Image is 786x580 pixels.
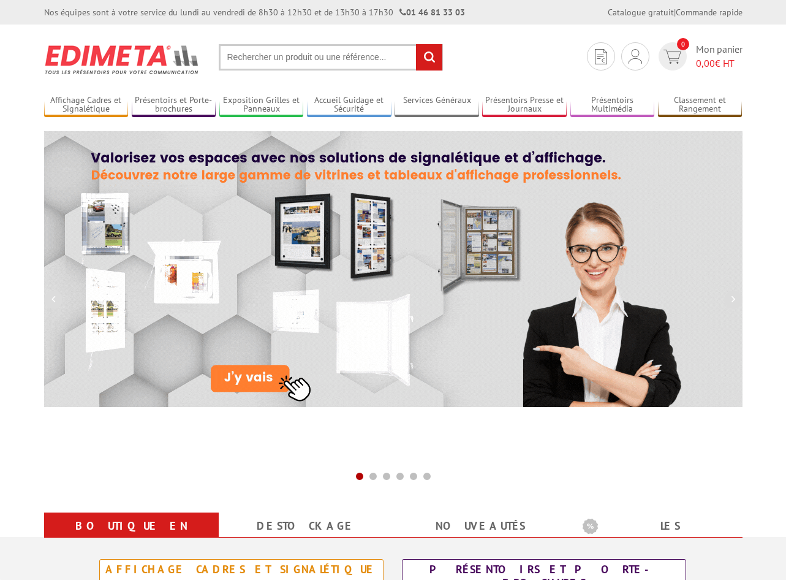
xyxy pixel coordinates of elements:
[395,95,479,115] a: Services Généraux
[44,37,200,82] img: Présentoir, panneau, stand - Edimeta - PLV, affichage, mobilier bureau, entreprise
[629,49,642,64] img: devis rapide
[608,6,743,18] div: |
[44,95,129,115] a: Affichage Cadres et Signalétique
[219,44,443,71] input: Rechercher un produit ou une référence...
[656,42,743,71] a: devis rapide 0 Mon panier 0,00€ HT
[219,95,304,115] a: Exposition Grilles et Panneaux
[696,56,743,71] span: € HT
[676,7,743,18] a: Commande rapide
[408,515,553,537] a: nouveautés
[307,95,391,115] a: Accueil Guidage et Sécurité
[44,6,465,18] div: Nos équipes sont à votre service du lundi au vendredi de 8h30 à 12h30 et de 13h30 à 17h30
[132,95,216,115] a: Présentoirs et Porte-brochures
[677,38,689,50] span: 0
[583,515,728,559] a: Les promotions
[663,50,681,64] img: devis rapide
[103,563,380,576] div: Affichage Cadres et Signalétique
[59,515,204,559] a: Boutique en ligne
[233,515,379,537] a: Destockage
[696,42,743,71] span: Mon panier
[696,57,715,69] span: 0,00
[416,44,442,71] input: rechercher
[658,95,743,115] a: Classement et Rangement
[583,515,736,540] b: Les promotions
[608,7,674,18] a: Catalogue gratuit
[595,49,607,64] img: devis rapide
[399,7,465,18] strong: 01 46 81 33 03
[482,95,567,115] a: Présentoirs Presse et Journaux
[570,95,655,115] a: Présentoirs Multimédia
